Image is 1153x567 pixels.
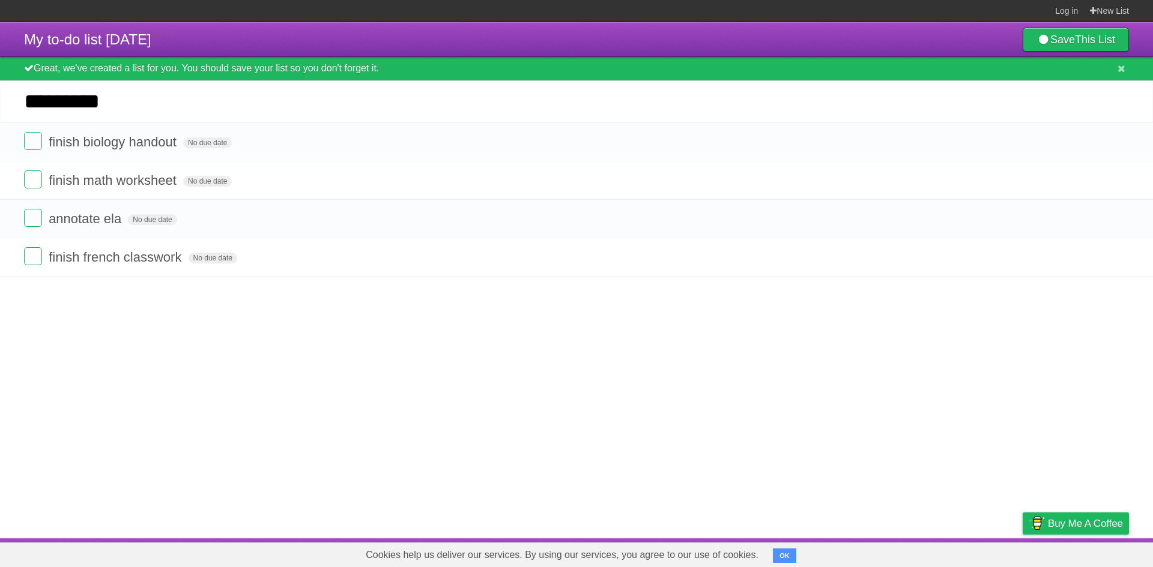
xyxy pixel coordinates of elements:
[128,214,177,225] span: No due date
[24,247,42,265] label: Done
[183,137,232,148] span: No due date
[863,541,888,564] a: About
[1023,28,1129,52] a: SaveThis List
[49,173,180,188] span: finish math worksheet
[1048,513,1123,534] span: Buy me a coffee
[24,31,151,47] span: My to-do list [DATE]
[966,541,993,564] a: Terms
[773,548,796,563] button: OK
[1075,34,1115,46] b: This List
[49,211,124,226] span: annotate ela
[903,541,951,564] a: Developers
[183,176,232,187] span: No due date
[1029,513,1045,533] img: Buy me a coffee
[189,253,237,263] span: No due date
[1023,512,1129,535] a: Buy me a coffee
[49,250,184,265] span: finish french classwork
[24,132,42,150] label: Done
[1007,541,1038,564] a: Privacy
[49,134,180,149] span: finish biology handout
[354,543,770,567] span: Cookies help us deliver our services. By using our services, you agree to our use of cookies.
[24,209,42,227] label: Done
[24,170,42,188] label: Done
[1053,541,1129,564] a: Suggest a feature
